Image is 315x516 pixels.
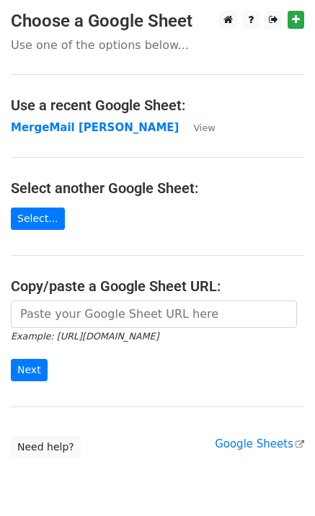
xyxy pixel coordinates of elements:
[11,11,304,32] h3: Choose a Google Sheet
[11,121,179,134] a: MergeMail [PERSON_NAME]
[11,436,81,458] a: Need help?
[11,359,48,381] input: Next
[243,447,315,516] iframe: Chat Widget
[11,97,304,114] h4: Use a recent Google Sheet:
[193,123,215,133] small: View
[11,301,297,328] input: Paste your Google Sheet URL here
[11,179,304,197] h4: Select another Google Sheet:
[215,437,304,450] a: Google Sheets
[11,277,304,295] h4: Copy/paste a Google Sheet URL:
[11,208,65,230] a: Select...
[179,121,215,134] a: View
[11,37,304,53] p: Use one of the options below...
[11,331,159,342] small: Example: [URL][DOMAIN_NAME]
